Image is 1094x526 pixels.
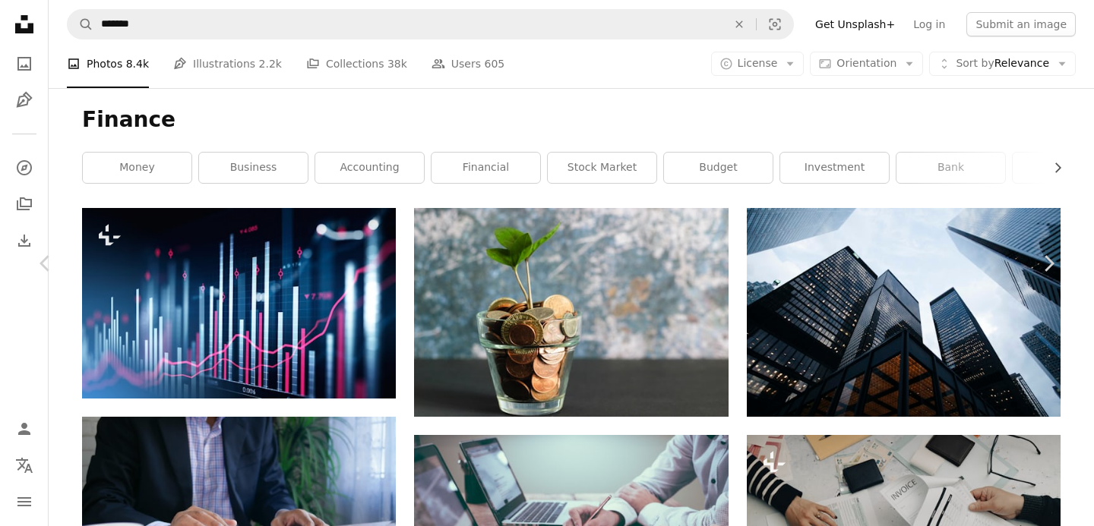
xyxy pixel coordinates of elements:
a: financial [432,153,540,183]
a: Next [1003,191,1094,336]
button: scroll list to the right [1044,153,1061,183]
a: business [199,153,308,183]
a: low angle photo of city high rise buildings during daytime [747,305,1061,319]
a: Collections 38k [306,39,407,88]
a: Log in [904,12,954,36]
img: low angle photo of city high rise buildings during daytime [747,208,1061,417]
img: Financial chart and rising graph with lines and numbers and bar diagrams that illustrate stock ma... [82,208,396,398]
button: Visual search [757,10,793,39]
a: investment [780,153,889,183]
a: Illustrations 2.2k [173,39,282,88]
button: Clear [722,10,756,39]
a: Log in / Sign up [9,414,40,444]
span: Sort by [956,57,994,69]
button: Language [9,450,40,480]
a: bank [896,153,1005,183]
a: money [83,153,191,183]
button: License [711,52,805,76]
a: Illustrations [9,85,40,115]
button: Submit an image [966,12,1076,36]
button: Menu [9,487,40,517]
a: green plant in clear glass vase [414,305,728,319]
a: Photos [9,49,40,79]
h1: Finance [82,106,1061,134]
span: License [738,57,778,69]
span: 605 [485,55,505,72]
button: Search Unsplash [68,10,93,39]
span: 38k [387,55,407,72]
a: accounting [315,153,424,183]
form: Find visuals sitewide [67,9,794,39]
a: Collections [9,189,40,219]
a: budget [664,153,773,183]
a: stock market [548,153,656,183]
a: Users 605 [432,39,504,88]
button: Sort byRelevance [929,52,1076,76]
a: Financial chart and rising graph with lines and numbers and bar diagrams that illustrate stock ma... [82,296,396,310]
img: green plant in clear glass vase [414,208,728,417]
a: Explore [9,153,40,183]
span: Orientation [836,57,896,69]
a: Get Unsplash+ [806,12,904,36]
span: 2.2k [259,55,282,72]
button: Orientation [810,52,923,76]
span: Relevance [956,56,1049,71]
